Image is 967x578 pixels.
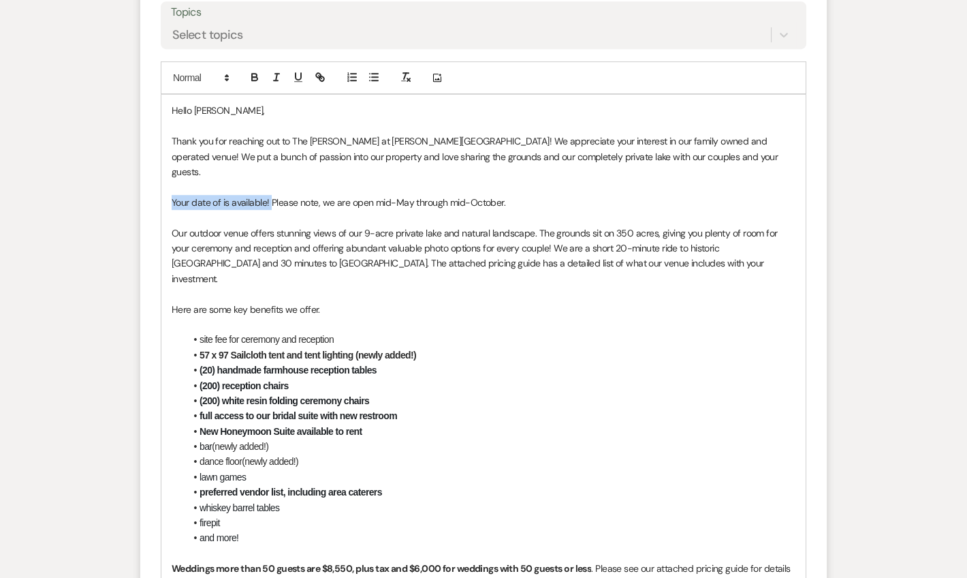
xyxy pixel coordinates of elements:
[200,487,382,498] strong: preferred vendor list, including area caterers
[200,350,416,361] strong: 57 x 97 Sailcloth tent and tent lighting (newly added!)
[200,456,242,467] span: dance floor
[200,532,238,543] span: and more!
[200,472,246,483] span: lawn games
[200,502,279,513] span: whiskey barrel tables
[200,410,397,421] strong: full access to our bridal suite with new restroom
[172,26,243,44] div: Select topics
[200,441,212,452] span: bar
[200,380,289,391] strong: (200) reception chairs
[200,426,362,437] strong: New Honeymoon Suite available to rent
[172,196,505,209] span: Your date of is available! Please note, we are open mid-May through mid-October.
[171,3,796,22] label: Topics
[200,365,377,376] strong: (20) handmade farmhouse reception tables
[172,227,780,285] span: Our outdoor venue offers stunning views of our 9-acre private lake and natural landscape. The gro...
[172,104,265,117] span: Hello [PERSON_NAME],
[185,332,795,347] li: site fee for ceremony and reception
[172,562,591,575] strong: Weddings more than 50 guests are $8,550, plus tax and $6,000 for weddings with 50 guests or less
[185,454,795,469] li: (newly added!)
[200,517,220,528] span: firepit
[172,135,780,178] span: Thank you for reaching out to The [PERSON_NAME] at [PERSON_NAME][GEOGRAPHIC_DATA]! We appreciate ...
[172,303,320,316] span: Here are some key benefits we offer.
[185,439,795,454] li: (newly added!)
[200,395,369,406] strong: (200) white resin folding ceremony chairs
